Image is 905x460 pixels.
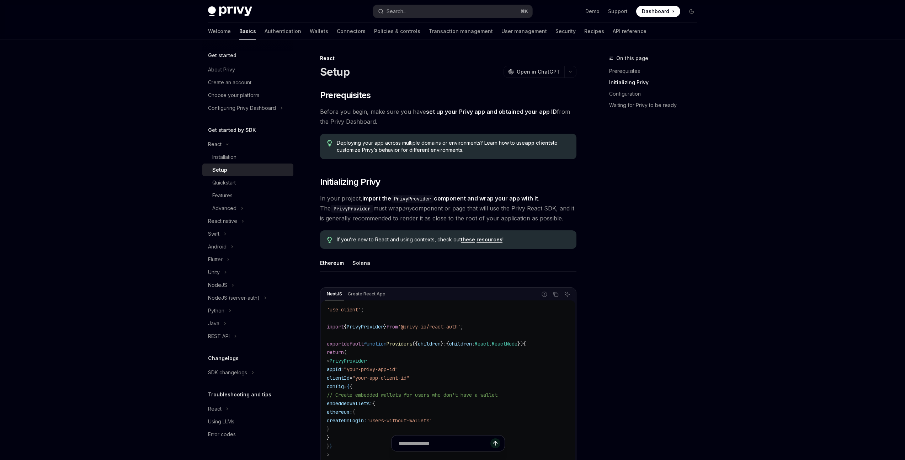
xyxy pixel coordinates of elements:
[461,236,475,243] a: these
[202,240,293,253] button: Toggle Android section
[373,5,532,18] button: Open search
[374,23,420,40] a: Policies & controls
[239,23,256,40] a: Basics
[352,375,409,381] span: "your-app-client-id"
[327,417,367,424] span: createOnLogin:
[362,195,538,202] strong: import the component and wrap your app with it
[489,341,492,347] span: .
[208,126,256,134] h5: Get started by SDK
[346,290,388,298] div: Create React App
[327,306,361,313] span: 'use client'
[212,153,236,161] div: Installation
[202,266,293,279] button: Toggle Unity section
[208,368,247,377] div: SDK changelogs
[327,349,344,355] span: return
[387,7,406,16] div: Search...
[320,193,576,223] span: In your project, . The must wrap component or page that will use the Privy React SDK, and it is g...
[202,189,293,202] a: Features
[208,430,236,439] div: Error codes
[523,341,526,347] span: {
[208,104,276,112] div: Configuring Privy Dashboard
[202,402,293,415] button: Toggle React section
[344,383,347,390] span: =
[387,341,412,347] span: Providers
[344,323,347,330] span: {
[337,139,569,154] span: Deploying your app across multiple domains or environments? Learn how to use to customize Privy’s...
[202,176,293,189] a: Quickstart
[475,341,489,347] span: React
[361,306,364,313] span: ;
[426,108,557,116] a: set up your Privy app and obtained your app ID
[636,6,680,17] a: Dashboard
[320,90,371,101] span: Prerequisites
[347,323,384,330] span: PrivyProvider
[350,383,352,390] span: {
[490,438,500,448] button: Send message
[609,65,703,77] a: Prerequisites
[327,140,332,146] svg: Tip
[398,323,461,330] span: '@privy-io/react-auth'
[327,237,332,243] svg: Tip
[331,205,373,213] code: PrivyProvider
[472,341,475,347] span: :
[208,51,236,60] h5: Get started
[555,23,576,40] a: Security
[265,23,301,40] a: Authentication
[418,341,441,347] span: children
[202,76,293,89] a: Create an account
[202,89,293,102] a: Choose your platform
[608,8,628,15] a: Support
[551,290,560,299] button: Copy the contents from the code block
[320,255,344,271] button: Ethereum
[327,409,352,415] span: ethereum:
[202,202,293,215] button: Toggle Advanced section
[344,349,347,355] span: (
[202,63,293,76] a: About Privy
[320,55,576,62] div: React
[202,291,293,304] button: Toggle NodeJS (server-auth) section
[501,23,547,40] a: User management
[208,78,251,87] div: Create an account
[477,236,502,243] a: resources
[208,354,239,363] h5: Changelogs
[208,319,219,328] div: Java
[344,366,398,373] span: "your-privy-app-id"
[429,23,493,40] a: Transaction management
[347,383,350,390] span: {
[367,417,432,424] span: 'users-without-wallets'
[327,426,330,432] span: }
[202,330,293,343] button: Toggle REST API section
[202,102,293,114] button: Toggle Configuring Privy Dashboard section
[492,341,517,347] span: ReactNode
[540,290,549,299] button: Report incorrect code
[327,358,330,364] span: <
[352,409,355,415] span: {
[372,400,375,407] span: {
[212,178,236,187] div: Quickstart
[208,255,223,264] div: Flutter
[208,268,220,277] div: Unity
[402,205,412,212] em: any
[686,6,697,17] button: Toggle dark mode
[446,341,449,347] span: {
[208,65,235,74] div: About Privy
[352,255,370,271] button: Solana
[202,215,293,228] button: Toggle React native section
[208,390,271,399] h5: Troubleshooting and tips
[341,366,344,373] span: =
[327,392,497,398] span: // Create embedded wallets for users who don't have a wallet
[202,164,293,176] a: Setup
[202,428,293,441] a: Error codes
[525,140,553,146] a: app clients
[441,341,443,347] span: }
[208,91,259,100] div: Choose your platform
[350,375,352,381] span: =
[364,341,387,347] span: function
[504,66,564,78] button: Open in ChatGPT
[208,417,234,426] div: Using LLMs
[320,65,350,78] h1: Setup
[202,228,293,240] button: Toggle Swift section
[563,290,572,299] button: Ask AI
[384,323,387,330] span: }
[320,176,380,188] span: Initializing Privy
